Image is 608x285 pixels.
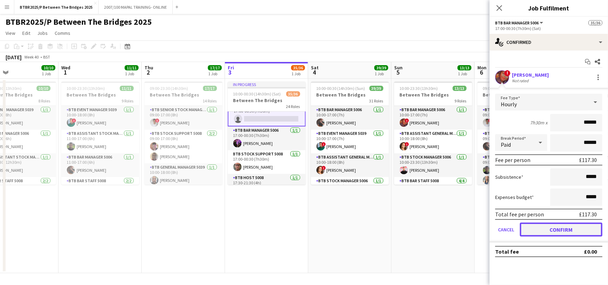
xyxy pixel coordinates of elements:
[311,106,389,130] app-card-role: BTB Bar Manager 50061/110:00-17:00 (7h)[PERSON_NAME]
[394,153,472,177] app-card-role: BTB Stock Manager 50061/110:00-23:30 (13h30m)[PERSON_NAME]
[3,29,18,38] a: View
[394,130,472,153] app-card-role: BTB Assistant General Manager 50061/110:00-18:00 (8h)![PERSON_NAME]
[23,54,40,60] span: Week 40
[61,153,139,177] app-card-role: BTB Bar Manager 50061/111:00-17:00 (6h)[PERSON_NAME]
[476,68,486,76] span: 6
[483,86,511,91] span: 09:00-18:00 (9h)
[490,3,608,13] h3: Job Fulfilment
[311,130,389,153] app-card-role: BTB Event Manager 50391/110:00-17:00 (7h)![PERSON_NAME]
[61,64,70,71] span: Wed
[369,98,383,103] span: 31 Roles
[477,92,555,98] h3: Between The Bridges
[55,30,70,36] span: Comms
[530,120,547,126] div: 7h30m x
[286,91,300,97] span: 35/36
[233,91,281,97] span: 10:00-00:30 (14h30m) (Sat)
[120,86,134,91] span: 11/11
[453,86,467,91] span: 13/13
[67,86,105,91] span: 10:00-23:30 (13h30m)
[495,20,539,25] span: BTB Bar Manager 5006
[495,20,544,25] button: BTB Bar Manager 5006
[495,248,519,255] div: Total fee
[6,17,152,27] h1: BTBR2025/P Between The Bridges 2025
[228,174,306,198] app-card-role: BTB Host 50081/117:30-21:30 (4h)
[458,65,471,70] span: 13/13
[145,92,223,98] h3: Between The Bridges
[369,86,383,91] span: 39/39
[405,118,409,123] span: !
[228,126,306,150] app-card-role: BTB Bar Manager 50061/117:00-00:30 (7h30m)[PERSON_NAME]
[311,92,389,98] h3: Between The Bridges
[400,86,438,91] span: 10:00-23:30 (13h30m)
[455,98,467,103] span: 9 Roles
[22,30,30,36] span: Edit
[43,54,50,60] div: BST
[155,118,159,123] span: !
[512,78,530,83] div: Not rated
[291,71,305,76] div: 1 Job
[72,118,76,123] span: !
[61,82,139,185] app-job-card: 10:00-23:30 (13h30m)11/11Between The Bridges9 RolesBTB Event Manager 50391/110:00-18:00 (8h)![PER...
[311,82,389,185] app-job-card: 10:00-00:30 (14h30m) (Sun)39/39Between The Bridges31 RolesBTB Bar Manager 50061/110:00-17:00 (7h)...
[145,64,153,71] span: Thu
[34,29,50,38] a: Jobs
[477,64,486,71] span: Mon
[394,82,472,185] app-job-card: 10:00-23:30 (13h30m)13/13Between The Bridges9 RolesBTB Bar Manager 50061/110:00-17:00 (7h)![PERSO...
[477,82,555,185] app-job-card: 09:00-18:00 (9h)7/7Between The Bridges6 RolesBTB Senior Stock Manager 50061/109:00-17:00 (8h)![PE...
[495,223,517,237] button: Cancel
[286,104,300,109] span: 24 Roles
[512,72,549,78] div: [PERSON_NAME]
[393,68,403,76] span: 5
[228,64,234,71] span: Fri
[501,101,517,108] span: Hourly
[495,211,544,218] div: Total fee per person
[125,71,138,76] div: 1 Job
[61,177,139,213] app-card-role: BTB Bar Staff 50082/211:30-17:30 (6h)
[317,86,365,91] span: 10:00-00:30 (14h30m) (Sun)
[14,0,99,14] button: BTBR2025/P Between The Bridges 2025
[60,68,70,76] span: 1
[145,82,223,185] app-job-card: 09:00-23:30 (14h30m)17/17Between The Bridges14 RolesBTB Senior Stock Manager 50061/109:00-17:00 (...
[477,153,555,187] app-card-role: BTB Stock support 50082/209:00-17:00 (8h)[PERSON_NAME][PERSON_NAME]
[145,130,223,163] app-card-role: BTB Stock support 50082/209:00-17:00 (8h)[PERSON_NAME][PERSON_NAME]
[37,30,48,36] span: Jobs
[203,86,217,91] span: 17/17
[228,150,306,174] app-card-role: BTB Stock support 50081/117:00-00:30 (7h30m)[PERSON_NAME]
[228,82,306,185] app-job-card: In progress10:00-00:30 (14h30m) (Sat)35/36Between The Bridges24 RolesBTB Assistant Bar Manager 50...
[125,65,139,70] span: 11/11
[228,101,306,126] app-card-role: BTB Bar Manager 50060/117:00-00:30 (7h30m)
[145,106,223,130] app-card-role: BTB Senior Stock Manager 50061/109:00-17:00 (8h)![PERSON_NAME]
[504,70,510,76] span: !
[6,54,22,61] div: [DATE]
[61,130,139,153] app-card-role: BTB Assistant Stock Manager 50061/111:00-17:00 (6h)[PERSON_NAME]
[584,248,597,255] div: £0.00
[322,166,326,170] span: !
[477,106,555,130] app-card-role: BTB Senior Stock Manager 50061/109:00-17:00 (8h)![PERSON_NAME]
[311,153,389,177] app-card-role: BTB Assistant General Manager 50061/110:00-18:00 (8h)![PERSON_NAME]
[495,26,602,31] div: 17:00-00:30 (7h30m) (Sat)
[311,177,389,201] app-card-role: BTB Stock Manager 50061/110:00-18:00 (8h)
[208,65,222,70] span: 17/17
[394,92,472,98] h3: Between The Bridges
[588,20,602,25] span: 35/36
[39,98,50,103] span: 8 Roles
[579,211,597,218] div: £117.30
[520,223,602,237] button: Confirm
[477,130,555,153] app-card-role: BTB Stock Manager 50061/109:00-17:00 (8h)[PERSON_NAME]
[322,142,326,146] span: !
[145,163,223,187] app-card-role: BTB General Manager 50391/110:00-18:00 (8h)[PERSON_NAME]
[374,65,388,70] span: 39/39
[228,97,306,103] h3: Between The Bridges
[61,106,139,130] app-card-role: BTB Event Manager 50391/110:00-18:00 (8h)![PERSON_NAME]
[394,106,472,130] app-card-role: BTB Bar Manager 50061/110:00-17:00 (7h)![PERSON_NAME]
[6,30,15,36] span: View
[208,71,221,76] div: 1 Job
[37,86,50,91] span: 10/10
[203,98,217,103] span: 14 Roles
[375,71,388,76] div: 1 Job
[405,142,409,146] span: !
